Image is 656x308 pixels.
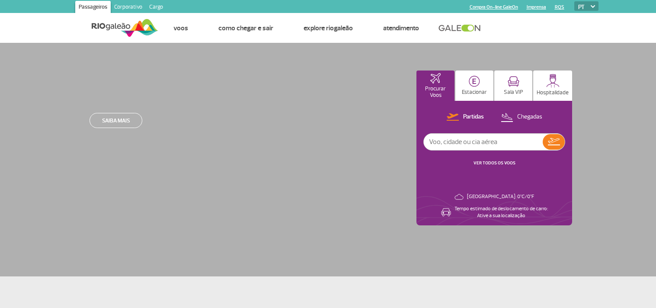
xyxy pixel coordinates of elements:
p: Estacionar [462,89,487,96]
a: Imprensa [527,4,546,10]
a: Cargo [146,1,166,15]
p: Chegadas [517,113,542,121]
a: Atendimento [383,24,419,32]
button: Estacionar [455,71,493,101]
p: [GEOGRAPHIC_DATA]: 0°C/0°F [467,193,534,200]
button: Hospitalidade [533,71,572,101]
img: vipRoom.svg [508,76,519,87]
p: Hospitalidade [537,90,569,96]
button: Partidas [444,112,486,123]
p: Sala VIP [504,89,523,96]
img: hospitality.svg [546,74,560,87]
a: Como chegar e sair [218,24,273,32]
p: Tempo estimado de deslocamento de carro: Ative a sua localização [454,205,548,219]
button: VER TODOS OS VOOS [471,160,518,167]
p: Procurar Voos [421,86,450,99]
a: Voos [173,24,188,32]
a: Corporativo [111,1,146,15]
a: RQS [555,4,564,10]
img: carParkingHome.svg [469,76,480,87]
a: Compra On-line GaleOn [470,4,518,10]
button: Chegadas [498,112,545,123]
p: Partidas [463,113,484,121]
input: Voo, cidade ou cia aérea [424,134,543,150]
a: VER TODOS OS VOOS [474,160,515,166]
img: airplaneHomeActive.svg [430,73,441,83]
button: Sala VIP [494,71,532,101]
a: Explore RIOgaleão [304,24,353,32]
button: Procurar Voos [416,71,454,101]
a: Passageiros [75,1,111,15]
a: Saiba mais [90,113,142,128]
